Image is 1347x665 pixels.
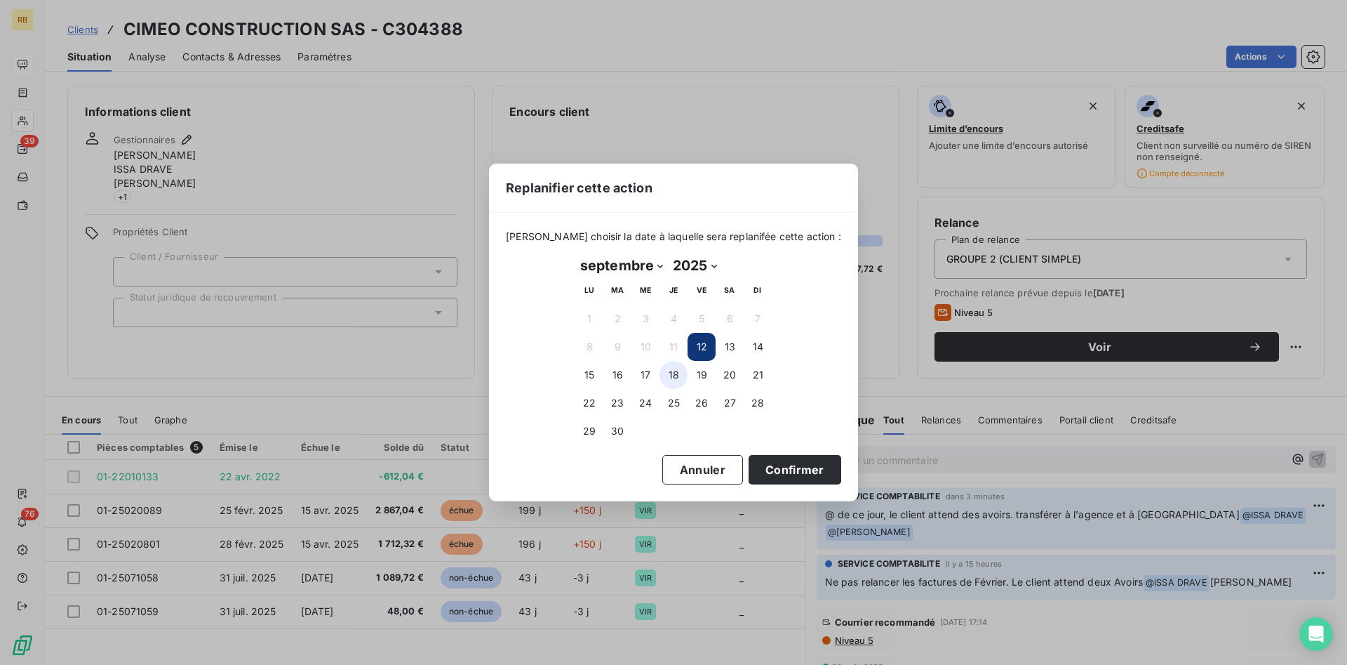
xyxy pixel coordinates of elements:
span: Replanifier cette action [506,178,652,197]
button: 29 [575,417,603,445]
button: 20 [716,361,744,389]
button: 30 [603,417,631,445]
button: 10 [631,333,659,361]
div: Open Intercom Messenger [1299,617,1333,651]
button: 23 [603,389,631,417]
button: Annuler [662,455,743,485]
th: samedi [716,277,744,305]
th: jeudi [659,277,688,305]
button: 2 [603,305,631,333]
button: 9 [603,333,631,361]
button: 15 [575,361,603,389]
button: 26 [688,389,716,417]
button: 19 [688,361,716,389]
th: vendredi [688,277,716,305]
button: 13 [716,333,744,361]
span: [PERSON_NAME] choisir la date à laquelle sera replanifée cette action : [506,230,841,244]
button: 7 [744,305,772,333]
button: 16 [603,361,631,389]
button: 18 [659,361,688,389]
button: 24 [631,389,659,417]
th: mardi [603,277,631,305]
th: dimanche [744,277,772,305]
button: 22 [575,389,603,417]
button: 4 [659,305,688,333]
button: 25 [659,389,688,417]
button: 14 [744,333,772,361]
button: 28 [744,389,772,417]
th: lundi [575,277,603,305]
button: 27 [716,389,744,417]
button: 11 [659,333,688,361]
button: Confirmer [749,455,841,485]
button: 6 [716,305,744,333]
button: 8 [575,333,603,361]
button: 21 [744,361,772,389]
button: 17 [631,361,659,389]
button: 12 [688,333,716,361]
button: 1 [575,305,603,333]
button: 3 [631,305,659,333]
th: mercredi [631,277,659,305]
button: 5 [688,305,716,333]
